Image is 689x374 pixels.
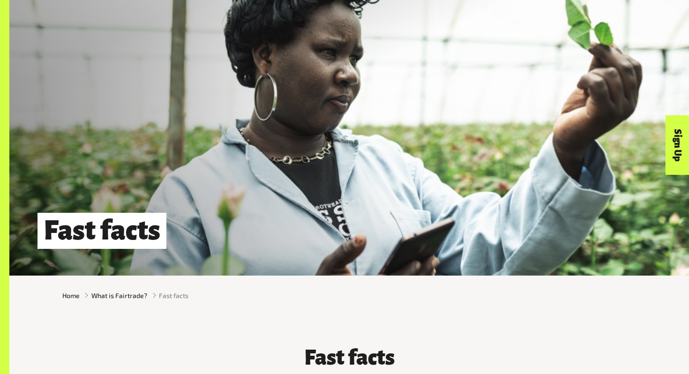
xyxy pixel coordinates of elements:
span: Fast facts [159,291,188,300]
h3: Fast facts [209,346,490,369]
a: What is Fairtrade? [91,291,147,300]
a: Home [62,291,80,300]
h1: Fast facts [37,213,166,249]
